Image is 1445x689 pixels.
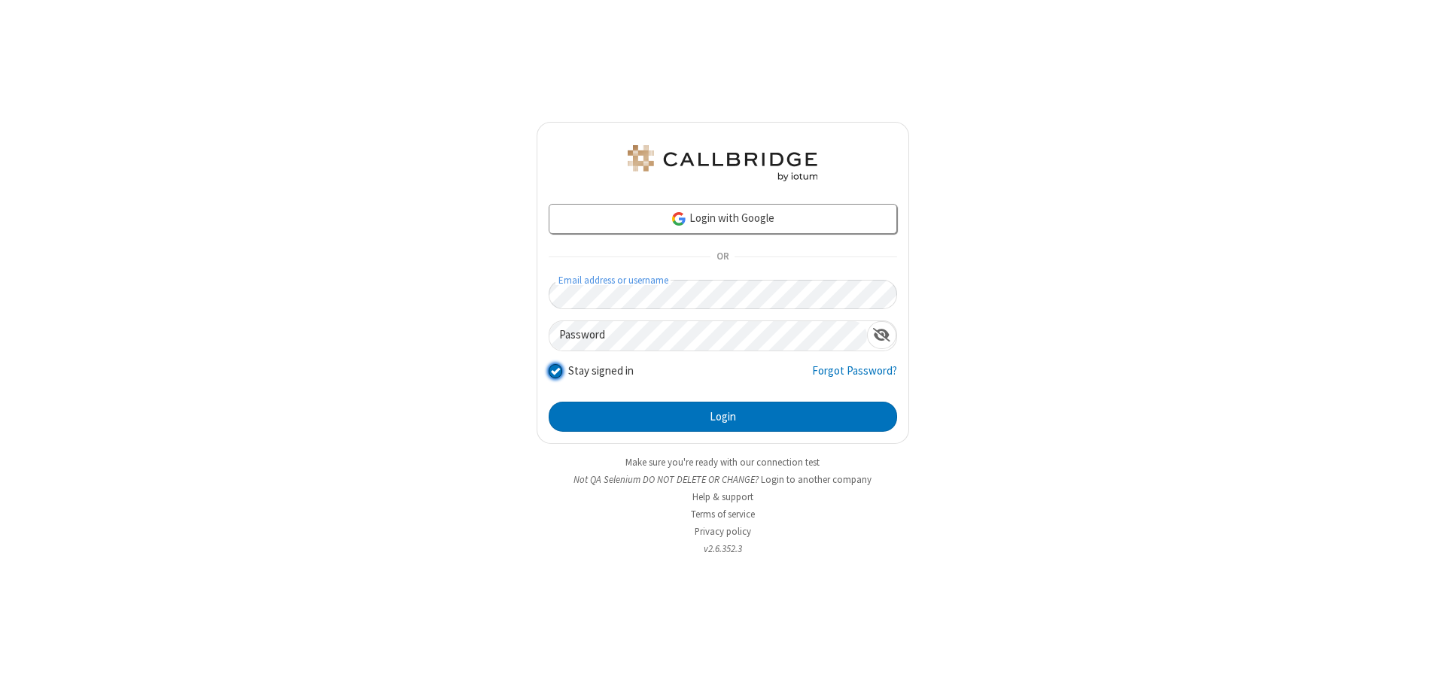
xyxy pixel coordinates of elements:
label: Stay signed in [568,363,634,380]
div: Show password [867,321,896,349]
span: OR [710,247,735,268]
li: v2.6.352.3 [537,542,909,556]
img: QA Selenium DO NOT DELETE OR CHANGE [625,145,820,181]
input: Password [549,321,867,351]
a: Login with Google [549,204,897,234]
a: Privacy policy [695,525,751,538]
button: Login [549,402,897,432]
a: Make sure you're ready with our connection test [625,456,820,469]
input: Email address or username [549,280,897,309]
a: Forgot Password? [812,363,897,391]
img: google-icon.png [671,211,687,227]
li: Not QA Selenium DO NOT DELETE OR CHANGE? [537,472,909,487]
a: Terms of service [691,508,755,521]
a: Help & support [692,490,753,503]
button: Login to another company [761,472,872,487]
